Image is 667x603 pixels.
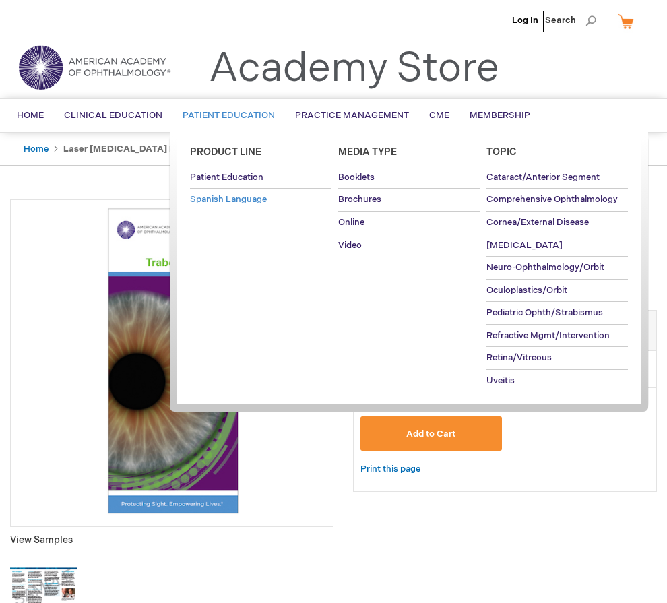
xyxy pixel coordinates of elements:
span: Home [17,110,44,121]
a: Home [24,144,49,154]
span: CME [429,110,449,121]
span: Product Line [190,146,261,158]
span: Membership [470,110,530,121]
span: [MEDICAL_DATA] [486,240,563,251]
a: Academy Store [209,44,499,93]
button: Add to Cart [360,416,502,451]
span: Media Type [338,146,397,158]
span: Spanish Language [190,194,267,205]
span: Search [545,7,596,34]
img: Laser Trabeculoplasty Brochure [18,207,326,515]
span: Comprehensive Ophthalmology [486,194,618,205]
span: Online [338,217,364,228]
span: Retina/Vitreous [486,352,552,363]
strong: Laser [MEDICAL_DATA] Brochure [63,144,209,154]
span: Video [338,240,362,251]
a: Log In [512,15,538,26]
p: View Samples [10,534,333,547]
span: Cornea/External Disease [486,217,589,228]
span: Oculoplastics/Orbit [486,285,567,296]
span: Pediatric Ophth/Strabismus [486,307,603,318]
span: Patient Education [190,172,263,183]
a: Print this page [360,461,420,478]
span: Brochures [338,194,381,205]
span: Uveitis [486,375,515,386]
span: Topic [486,146,517,158]
span: Cataract/Anterior Segment [486,172,600,183]
span: Refractive Mgmt/Intervention [486,330,610,341]
span: Add to Cart [406,429,455,439]
span: Booklets [338,172,375,183]
span: Neuro-Ophthalmology/Orbit [486,262,604,273]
